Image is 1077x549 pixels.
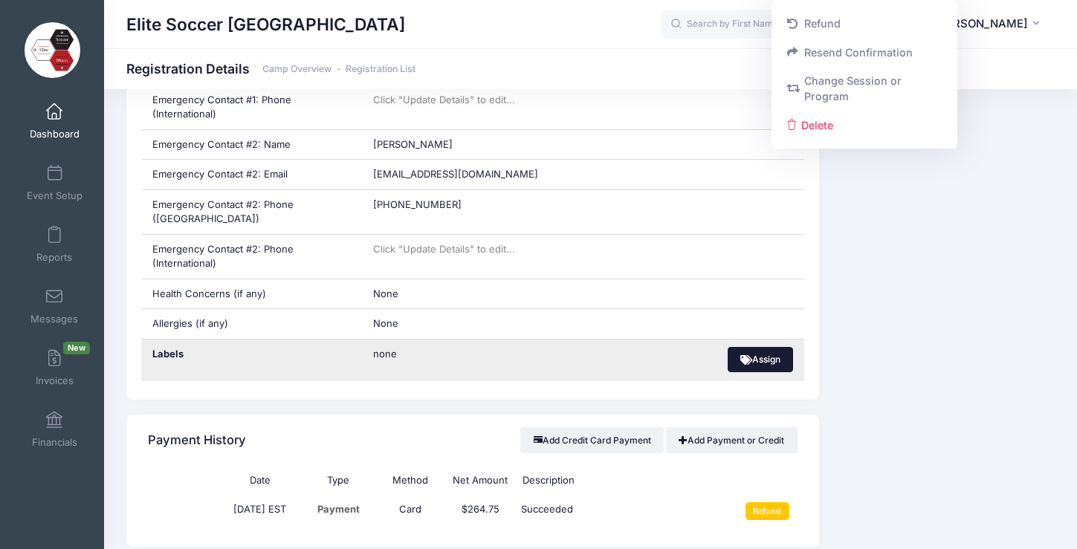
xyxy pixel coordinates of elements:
span: Event Setup [27,189,83,202]
button: [PERSON_NAME] [925,7,1055,42]
a: Add Payment or Credit [666,427,798,452]
h4: Payment History [148,419,246,461]
a: Reports [19,218,90,270]
div: Emergency Contact #2: Name [141,130,363,160]
span: Invoices [36,374,74,387]
div: Allergies (if any) [141,309,363,339]
a: Change Session or Program [779,67,951,111]
h1: Registration Details [126,61,415,77]
a: Event Setup [19,157,90,209]
span: Dashboard [30,128,80,140]
span: [PERSON_NAME] [934,16,1028,32]
span: Click "Update Details" to edit... [373,94,515,105]
button: Add Credit Card Payment [520,427,664,452]
input: Search by First Name, Last Name, or Email... [662,10,884,39]
input: Refund [746,502,789,520]
div: Emergency Contact #1: Phone (International) [141,85,363,129]
button: Assign [728,347,794,372]
th: Net Amount [445,467,516,496]
a: Resend Confirmation [779,38,951,66]
a: Refund [779,10,951,38]
span: None [373,317,398,329]
div: Emergency Contact #2: Phone ([GEOGRAPHIC_DATA]) [141,190,363,234]
td: [DATE] EST [219,496,302,528]
th: Method [375,467,445,496]
span: None [373,288,398,299]
a: Camp Overview [262,64,331,75]
th: Description [515,467,726,496]
th: Date [219,467,302,496]
div: Emergency Contact #2: Phone (International) [141,235,363,279]
img: Elite Soccer Ithaca [25,22,80,78]
span: [PHONE_NUMBER] [373,198,462,210]
div: Labels [141,340,363,380]
td: Card [375,496,445,528]
span: Messages [30,313,78,325]
span: [EMAIL_ADDRESS][DOMAIN_NAME] [373,168,538,180]
span: Click "Update Details" to edit... [373,243,515,255]
a: Registration List [346,64,415,75]
span: Reports [36,251,72,264]
h1: Elite Soccer [GEOGRAPHIC_DATA] [126,7,405,42]
td: Payment [302,496,375,528]
span: [PERSON_NAME] [373,138,453,150]
span: none [373,347,559,362]
div: Emergency Contact #2: Email [141,160,363,189]
td: $264.75 [445,496,516,528]
span: Financials [32,436,77,449]
a: Financials [19,403,90,455]
td: Succeeded [515,496,726,528]
a: Messages [19,280,90,332]
a: Dashboard [19,95,90,147]
a: InvoicesNew [19,342,90,394]
div: Health Concerns (if any) [141,279,363,309]
span: New [63,342,90,354]
th: Type [302,467,375,496]
a: Delete [779,111,951,139]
